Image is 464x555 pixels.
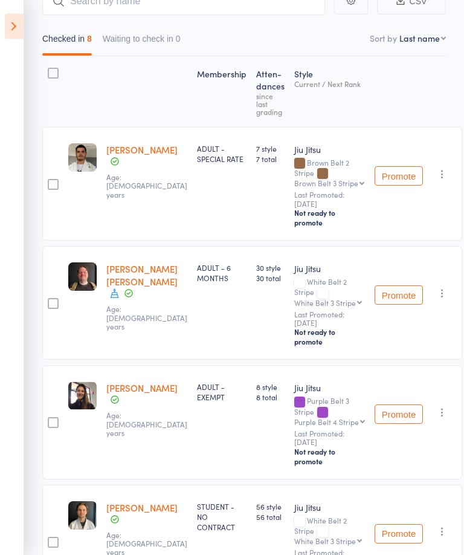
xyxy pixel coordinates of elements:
[256,144,285,154] span: 7 style
[294,328,365,347] div: Not ready to promote
[256,382,285,392] span: 8 style
[256,154,285,164] span: 7 total
[294,209,365,228] div: Not ready to promote
[256,92,285,116] div: since last grading
[106,172,187,200] span: Age: [DEMOGRAPHIC_DATA] years
[375,405,423,424] button: Promote
[294,299,356,307] div: White Belt 3 Stripe
[197,144,246,164] div: ADULT - SPECIAL RATE
[106,411,187,438] span: Age: [DEMOGRAPHIC_DATA] years
[370,33,397,45] label: Sort by
[294,80,365,88] div: Current / Next Rank
[294,144,365,156] div: Jiu Jitsu
[256,512,285,522] span: 56 total
[106,144,178,157] a: [PERSON_NAME]
[294,191,365,209] small: Last Promoted: [DATE]
[42,28,92,56] button: Checked in8
[251,62,289,122] div: Atten­dances
[294,430,365,447] small: Last Promoted: [DATE]
[294,447,365,467] div: Not ready to promote
[256,263,285,273] span: 30 style
[294,517,365,545] div: White Belt 2 Stripe
[197,382,246,403] div: ADULT - EXEMPT
[294,397,365,426] div: Purple Belt 3 Stripe
[294,382,365,394] div: Jiu Jitsu
[106,382,178,395] a: [PERSON_NAME]
[192,62,251,122] div: Membership
[289,62,370,122] div: Style
[294,159,365,187] div: Brown Belt 2 Stripe
[375,525,423,544] button: Promote
[294,418,359,426] div: Purple Belt 4 Stripe
[87,34,92,44] div: 8
[294,537,356,545] div: White Belt 3 Stripe
[106,263,178,288] a: [PERSON_NAME] [PERSON_NAME]
[68,263,97,291] img: image1738914132.png
[294,502,365,514] div: Jiu Jitsu
[197,502,246,533] div: STUDENT - NO CONTRACT
[106,502,178,514] a: [PERSON_NAME]
[294,311,365,328] small: Last Promoted: [DATE]
[294,278,365,307] div: White Belt 2 Stripe
[256,502,285,512] span: 56 style
[176,34,181,44] div: 0
[256,273,285,284] span: 30 total
[68,502,97,530] img: image1742192756.png
[375,167,423,186] button: Promote
[197,263,246,284] div: ADULT - 6 MONTHS
[103,28,181,56] button: Waiting to check in0
[68,382,97,411] img: image1688702303.png
[294,263,365,275] div: Jiu Jitsu
[375,286,423,305] button: Promote
[294,180,358,187] div: Brown Belt 3 Stripe
[68,144,97,172] img: image1688701572.png
[256,392,285,403] span: 8 total
[399,33,440,45] div: Last name
[106,304,187,332] span: Age: [DEMOGRAPHIC_DATA] years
